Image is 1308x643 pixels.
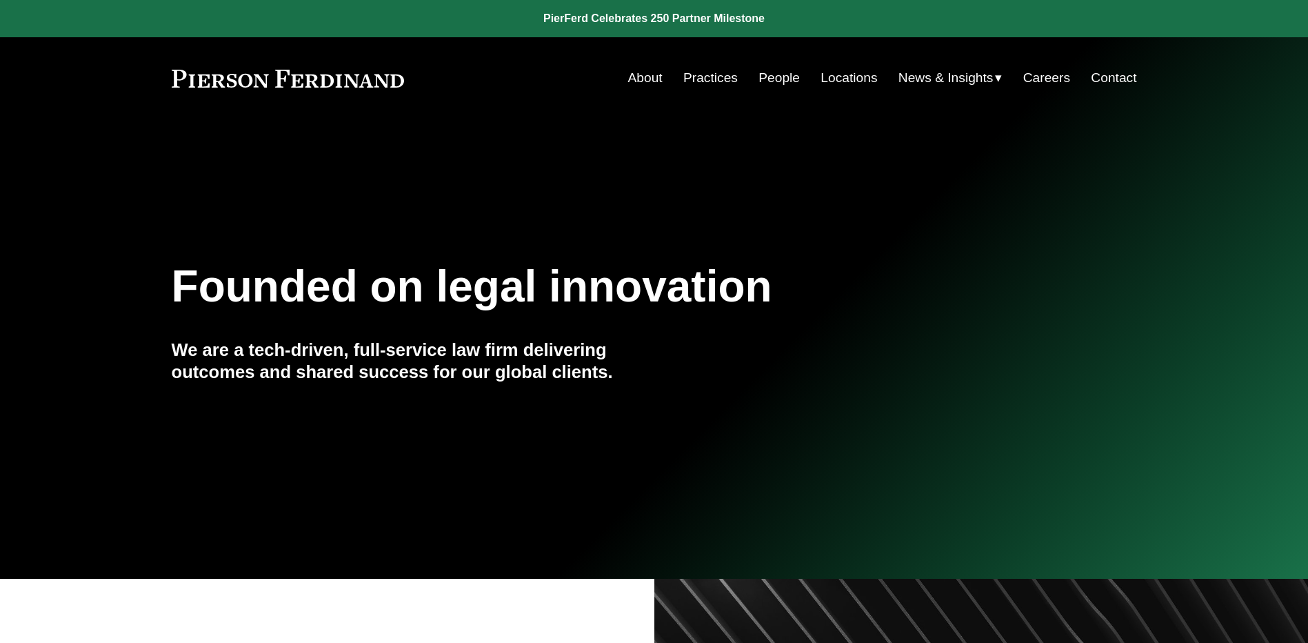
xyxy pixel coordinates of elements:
a: About [628,65,663,91]
a: Locations [821,65,877,91]
a: folder dropdown [898,65,1003,91]
a: Practices [683,65,738,91]
a: People [758,65,800,91]
a: Careers [1023,65,1070,91]
h1: Founded on legal innovation [172,261,976,312]
a: Contact [1091,65,1136,91]
h4: We are a tech-driven, full-service law firm delivering outcomes and shared success for our global... [172,339,654,384]
span: News & Insights [898,66,994,90]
